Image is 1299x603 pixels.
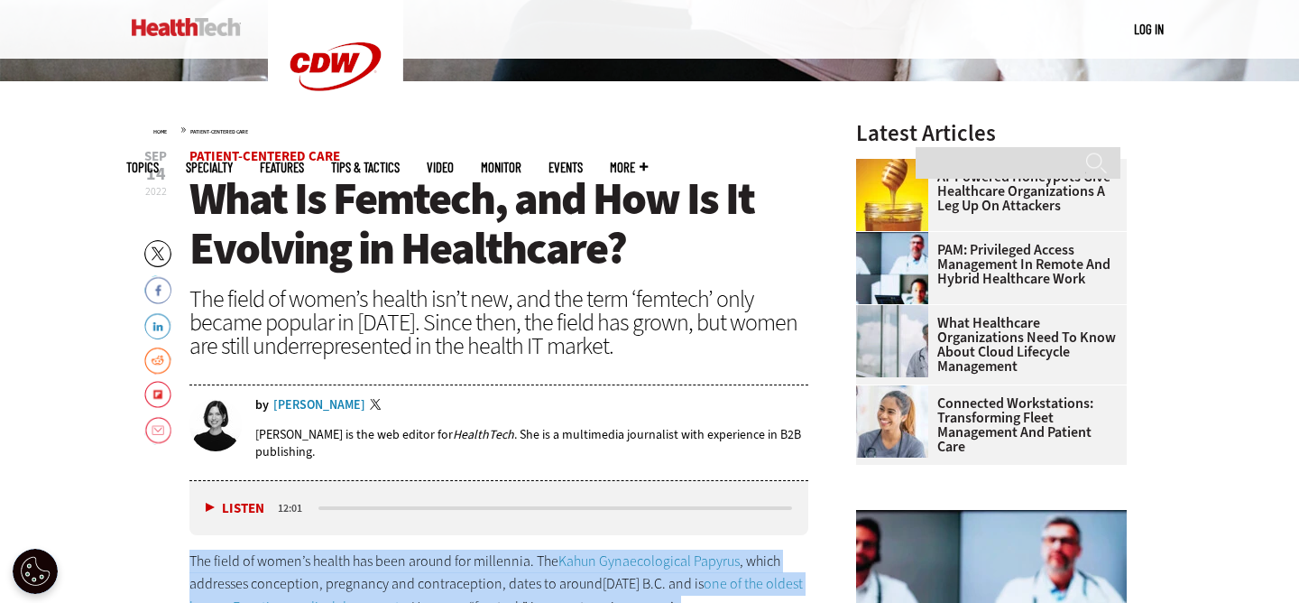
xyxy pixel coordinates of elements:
a: CDW [268,119,403,138]
a: PAM: Privileged Access Management in Remote and Hybrid Healthcare Work [856,243,1116,286]
span: by [255,399,269,412]
span: More [610,161,648,174]
img: remote call with care team [856,232,928,304]
div: Domain Overview [69,107,161,118]
div: duration [275,500,316,516]
a: doctor in front of clouds and reflective building [856,305,937,320]
a: What Healthcare Organizations Need To Know About Cloud Lifecycle Management [856,316,1116,374]
img: nurse smiling at patient [856,385,928,458]
p: [PERSON_NAME] is the web editor for . She is a multimedia journalist with experience in B2B publi... [255,426,808,460]
span: Topics [126,161,159,174]
img: tab_keywords_by_traffic_grey.svg [180,105,194,119]
h3: Latest Articles [856,122,1127,144]
a: Twitter [370,399,386,413]
a: remote call with care team [856,232,937,246]
div: Domain: [DOMAIN_NAME] [47,47,198,61]
a: Connected Workstations: Transforming Fleet Management and Patient Care [856,396,1116,454]
a: nurse smiling at patient [856,385,937,400]
a: Kahun Gynaecological Papyrus [558,552,740,571]
a: jar of honey with a honey dipper [856,159,937,173]
span: Specialty [186,161,233,174]
a: Video [427,161,454,174]
a: AI-Powered Honeypots Give Healthcare Organizations a Leg Up on Attackers [856,170,1116,213]
a: MonITor [481,161,521,174]
div: Cookie Settings [13,549,58,594]
a: Events [548,161,583,174]
a: Features [260,161,304,174]
a: Tips & Tactics [331,161,400,174]
a: Log in [1134,21,1164,37]
div: The field of women’s health isn’t new, and the term ‘femtech’ only became popular in [DATE]. Sinc... [189,287,808,357]
button: Listen [206,502,264,515]
span: What Is Femtech, and How Is It Evolving in Healthcare? [189,169,754,278]
button: Open Preferences [13,549,58,594]
em: HealthTech [453,426,514,443]
img: website_grey.svg [29,47,43,61]
div: media player [189,481,808,535]
div: User menu [1134,20,1164,39]
a: [PERSON_NAME] [273,399,365,412]
div: Keywords by Traffic [199,107,304,118]
img: doctor in front of clouds and reflective building [856,305,928,377]
img: Jordan Scott [189,399,242,451]
img: logo_orange.svg [29,29,43,43]
img: tab_domain_overview_orange.svg [49,105,63,119]
img: Home [132,18,241,36]
img: jar of honey with a honey dipper [856,159,928,231]
div: v 4.0.25 [51,29,88,43]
